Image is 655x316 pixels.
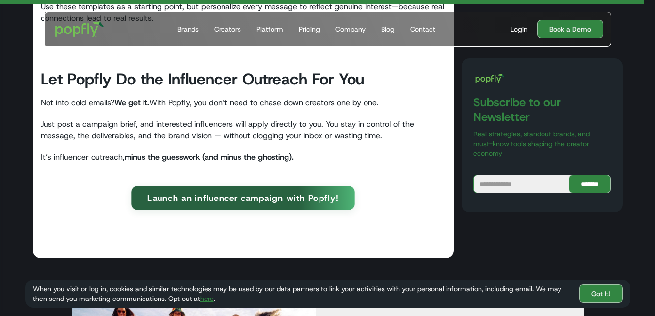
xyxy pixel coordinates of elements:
[507,24,531,34] a: Login
[125,152,294,162] strong: minus the guesswork (and minus the ghosting).
[33,284,572,303] div: When you visit or log in, cookies and similar technologies may be used by our data partners to li...
[473,95,610,124] h3: Subscribe to our Newsletter
[132,186,355,210] a: Launch an influencer campaign with Popfly!
[537,20,603,38] a: Book a Demo
[200,294,214,303] a: here
[41,97,447,109] p: Not into cold emails? With Popfly, you don’t need to chase down creators one by one.
[410,24,435,34] div: Contact
[473,175,610,193] form: Blog Subscribe
[381,24,395,34] div: Blog
[406,12,439,46] a: Contact
[214,24,241,34] div: Creators
[114,98,149,108] strong: We get it.
[299,24,320,34] div: Pricing
[41,69,364,89] strong: Let Popfly Do the Influencer Outreach For You
[41,118,447,142] p: Just post a campaign brief, and interested influencers will apply directly to you. You stay in co...
[256,24,283,34] div: Platform
[41,225,447,237] p: ‍
[41,151,447,163] p: It’s influencer outreach,
[335,24,366,34] div: Company
[295,12,324,46] a: Pricing
[473,129,610,158] p: Real strategies, standout brands, and must-know tools shaping the creator economy
[579,284,623,303] a: Got It!
[511,24,527,34] div: Login
[174,12,203,46] a: Brands
[177,24,199,34] div: Brands
[253,12,287,46] a: Platform
[48,15,111,44] a: home
[332,12,369,46] a: Company
[377,12,399,46] a: Blog
[210,12,245,46] a: Creators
